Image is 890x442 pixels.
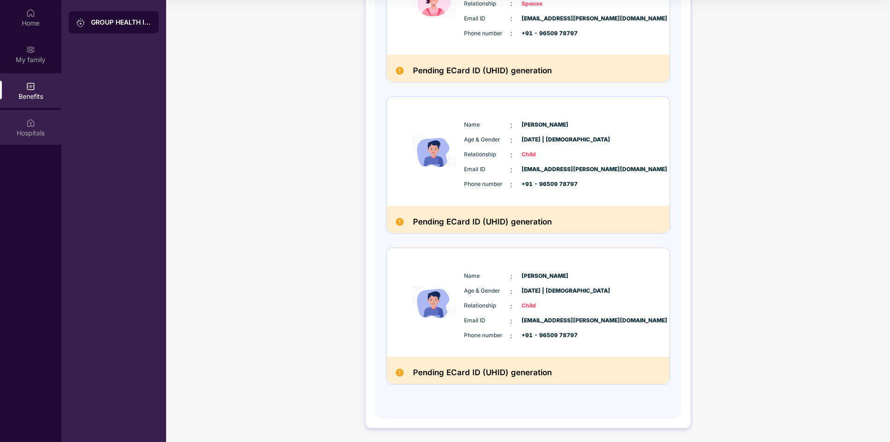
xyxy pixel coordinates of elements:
[91,18,151,27] div: GROUP HEALTH INSURANCE
[26,118,35,128] img: svg+xml;base64,PHN2ZyBpZD0iSG9zcGl0YWxzIiB4bWxucz0iaHR0cDovL3d3dy53My5vcmcvMjAwMC9zdmciIHdpZHRoPS...
[510,135,512,145] span: :
[522,121,568,129] span: [PERSON_NAME]
[26,8,35,18] img: svg+xml;base64,PHN2ZyBpZD0iSG9tZSIgeG1sbnM9Imh0dHA6Ly93d3cudzMub3JnLzIwMDAvc3ZnIiB3aWR0aD0iMjAiIG...
[522,272,568,281] span: [PERSON_NAME]
[510,271,512,282] span: :
[396,218,404,226] img: Pending
[464,165,510,174] span: Email ID
[464,287,510,295] span: Age & Gender
[510,179,512,190] span: :
[522,316,568,325] span: [EMAIL_ADDRESS][PERSON_NAME][DOMAIN_NAME]
[464,272,510,281] span: Name
[413,366,552,379] h2: Pending ECard ID (UHID) generation
[522,14,568,23] span: [EMAIL_ADDRESS][PERSON_NAME][DOMAIN_NAME]
[464,180,510,189] span: Phone number
[510,150,512,160] span: :
[510,301,512,311] span: :
[464,135,510,144] span: Age & Gender
[510,286,512,296] span: :
[522,29,568,38] span: +91 - 96509 78797
[464,316,510,325] span: Email ID
[522,287,568,295] span: [DATE] | [DEMOGRAPHIC_DATA]
[406,257,462,348] img: icon
[510,28,512,38] span: :
[522,331,568,340] span: +91 - 96509 78797
[413,215,552,229] h2: Pending ECard ID (UHID) generation
[522,150,568,159] span: Child
[522,180,568,189] span: +91 - 96509 78797
[464,121,510,129] span: Name
[413,64,552,77] h2: Pending ECard ID (UHID) generation
[464,14,510,23] span: Email ID
[26,82,35,91] img: svg+xml;base64,PHN2ZyBpZD0iQmVuZWZpdHMiIHhtbG5zPSJodHRwOi8vd3d3LnczLm9yZy8yMDAwL3N2ZyIgd2lkdGg9Ij...
[510,316,512,326] span: :
[510,120,512,130] span: :
[522,135,568,144] span: [DATE] | [DEMOGRAPHIC_DATA]
[510,165,512,175] span: :
[396,67,404,75] img: Pending
[464,29,510,38] span: Phone number
[510,13,512,24] span: :
[464,150,510,159] span: Relationship
[464,301,510,310] span: Relationship
[464,331,510,340] span: Phone number
[26,45,35,54] img: svg+xml;base64,PHN2ZyB3aWR0aD0iMjAiIGhlaWdodD0iMjAiIHZpZXdCb3g9IjAgMCAyMCAyMCIgZmlsbD0ibm9uZSIgeG...
[522,301,568,310] span: Child
[510,331,512,341] span: :
[522,165,568,174] span: [EMAIL_ADDRESS][PERSON_NAME][DOMAIN_NAME]
[76,18,85,27] img: svg+xml;base64,PHN2ZyB3aWR0aD0iMjAiIGhlaWdodD0iMjAiIHZpZXdCb3g9IjAgMCAyMCAyMCIgZmlsbD0ibm9uZSIgeG...
[406,106,462,197] img: icon
[396,369,404,377] img: Pending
